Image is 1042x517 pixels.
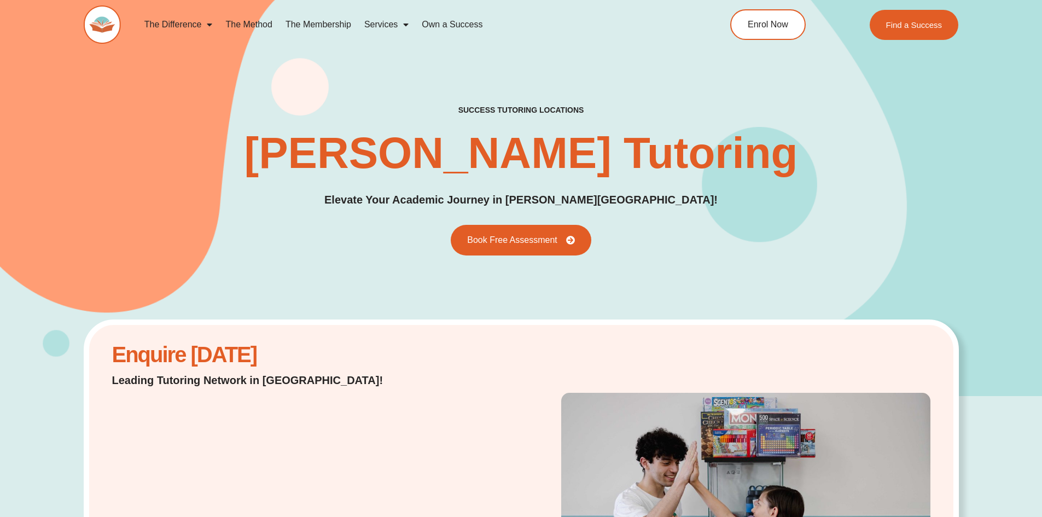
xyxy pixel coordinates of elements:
h2: success tutoring locations [458,105,584,115]
nav: Menu [138,12,680,37]
span: Book Free Assessment [467,236,557,245]
span: Enrol Now [748,20,788,29]
a: The Method [219,12,278,37]
p: Leading Tutoring Network in [GEOGRAPHIC_DATA]! [112,373,411,388]
p: Elevate Your Academic Journey in [PERSON_NAME][GEOGRAPHIC_DATA]! [324,191,718,208]
a: Enrol Now [730,9,806,40]
a: Own a Success [415,12,489,37]
a: The Difference [138,12,219,37]
h2: Enquire [DATE] [112,348,411,362]
h1: [PERSON_NAME] Tutoring [245,131,798,175]
span: Find a Success [886,21,942,29]
a: Book Free Assessment [451,225,591,255]
a: Find a Success [870,10,959,40]
a: Services [358,12,415,37]
a: The Membership [279,12,358,37]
